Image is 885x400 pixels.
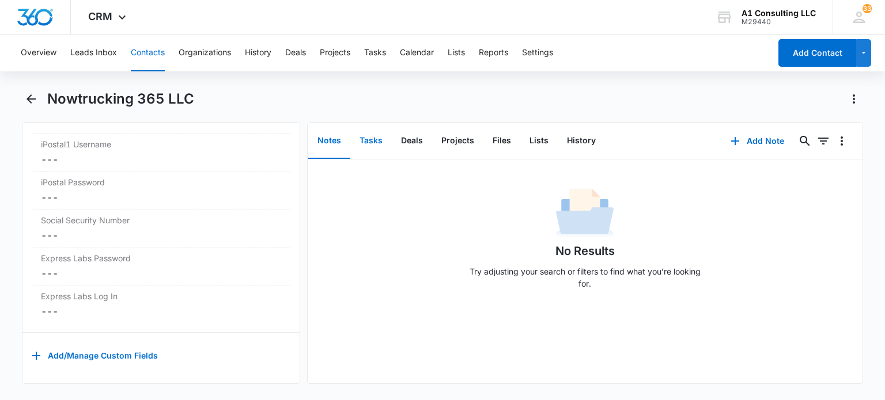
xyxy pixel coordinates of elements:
[555,242,615,260] h1: No Results
[522,35,553,71] button: Settings
[863,4,872,13] span: 33
[778,39,856,67] button: Add Contact
[32,172,290,209] div: iPostal Password---
[32,209,290,247] div: Social Security Number---
[483,123,520,159] button: Files
[556,185,614,242] img: No Data
[432,123,483,159] button: Projects
[41,252,281,264] label: Express Labs Password
[863,4,872,13] div: notifications count
[320,35,350,71] button: Projects
[742,9,816,18] div: account name
[41,304,281,318] dd: ---
[70,35,117,71] button: Leads Inbox
[41,266,281,280] dd: ---
[41,290,281,302] label: Express Labs Log In
[308,123,350,159] button: Notes
[32,134,290,172] div: iPostal1 Username---
[41,153,281,166] dd: ---
[796,132,814,150] button: Search...
[833,132,851,150] button: Overflow Menu
[131,35,165,71] button: Contacts
[32,342,158,369] button: Add/Manage Custom Fields
[364,35,386,71] button: Tasks
[32,355,158,364] a: Add/Manage Custom Fields
[21,35,56,71] button: Overview
[558,123,605,159] button: History
[742,18,816,26] div: account id
[41,191,281,204] dd: ---
[47,90,194,108] h1: Nowtrucking 365 LLC
[88,10,112,22] span: CRM
[464,265,706,289] p: Try adjusting your search or filters to find what you’re looking for.
[41,228,281,242] dd: ---
[22,90,40,108] button: Back
[41,138,281,150] label: iPostal1 Username
[32,285,290,323] div: Express Labs Log In---
[41,176,281,188] label: iPostal Password
[479,35,508,71] button: Reports
[719,127,796,155] button: Add Note
[845,90,863,108] button: Actions
[448,35,465,71] button: Lists
[814,132,833,150] button: Filters
[520,123,558,159] button: Lists
[392,123,432,159] button: Deals
[32,247,290,285] div: Express Labs Password---
[41,214,281,226] label: Social Security Number
[245,35,271,71] button: History
[400,35,434,71] button: Calendar
[285,35,306,71] button: Deals
[350,123,392,159] button: Tasks
[179,35,231,71] button: Organizations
